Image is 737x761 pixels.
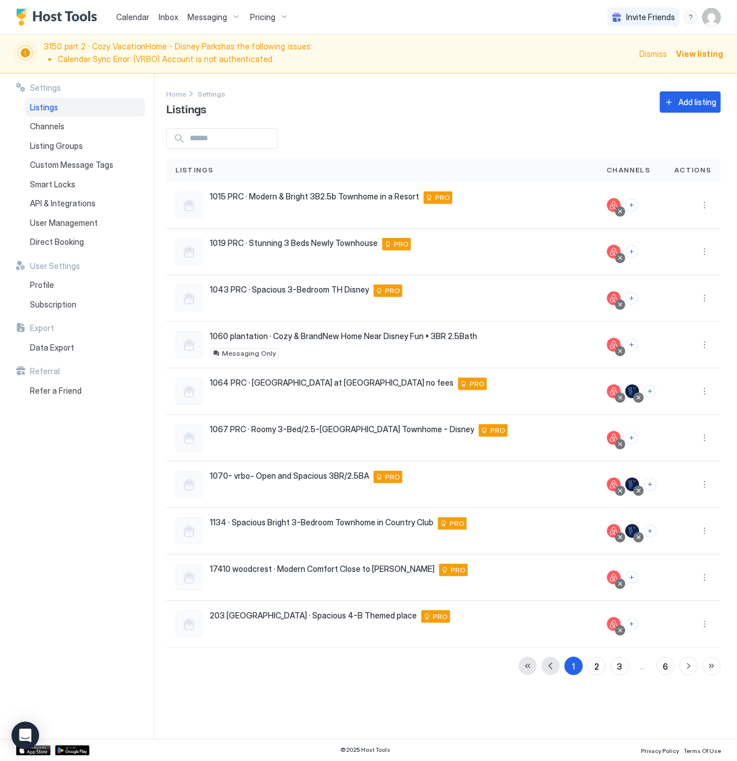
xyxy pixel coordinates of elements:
span: Calendar [116,12,149,22]
span: Actions [675,165,712,175]
span: User Settings [30,261,80,271]
div: 3 [617,660,623,672]
div: Breadcrumb [198,87,225,99]
span: 203 [GEOGRAPHIC_DATA] · Spacious 4-B Themed place [210,610,417,621]
span: Smart Locks [30,179,75,190]
button: More options [698,338,712,352]
span: Settings [198,90,225,98]
span: © 2025 Host Tools [340,747,390,754]
button: Connect channels [625,199,638,212]
span: Listings [175,165,214,175]
span: API & Integrations [30,198,95,209]
button: 3 [611,657,629,675]
button: More options [698,245,712,259]
span: Terms Of Use [684,748,721,755]
button: Connect channels [625,618,638,631]
a: Custom Message Tags [25,155,145,175]
span: Listings [166,99,206,117]
div: menu [698,198,712,212]
input: Input Field [185,129,277,148]
span: 1070- vrbo- Open and Spacious 3BR/2.5BA [210,471,369,481]
div: menu [698,571,712,585]
span: 1134 · Spacious Bright 3-Bedroom Townhome in Country Club [210,517,433,528]
a: Subscription [25,295,145,314]
button: Connect channels [625,432,638,444]
button: More options [698,198,712,212]
span: Home [166,90,186,98]
a: Google Play Store [55,745,90,756]
button: 2 [588,657,606,675]
button: Connect channels [625,245,638,258]
button: More options [698,617,712,631]
button: Connect channels [625,339,638,351]
div: menu [698,431,712,445]
button: More options [698,291,712,305]
span: 1015 PRC · Modern & Bright 3B2.5b Townhome in a Resort [210,191,419,202]
a: App Store [16,745,51,756]
span: 17410 woodcrest · Modern Comfort Close to [PERSON_NAME] [210,564,435,574]
div: menu [698,338,712,352]
span: 1067 PRC · Roomy 3-Bed/2.5-[GEOGRAPHIC_DATA] Townhome - Disney [210,424,474,435]
a: Home [166,87,186,99]
a: Profile [25,275,145,295]
span: User Management [30,218,98,228]
button: Connect channels [625,571,638,584]
span: Refer a Friend [30,386,82,396]
button: Connect channels [644,385,657,398]
a: API & Integrations [25,194,145,213]
a: Channels [25,117,145,136]
div: Breadcrumb [166,87,186,99]
span: 1043 PRC · Spacious 3-Bedroom TH Disney [210,285,369,295]
a: Terms Of Use [684,744,721,756]
div: Dismiss [639,48,667,60]
a: Listings [25,98,145,117]
a: User Management [25,213,145,233]
a: Smart Locks [25,175,145,194]
button: More options [698,571,712,585]
span: PRO [394,239,409,249]
span: 1060 plantation · Cozy & BrandNew Home Near Disney Fun • 3BR 2.5Bath [210,331,477,341]
span: Channels [607,165,651,175]
div: Add listing [678,96,716,108]
button: Connect channels [644,478,657,491]
button: More options [698,478,712,491]
div: menu [698,524,712,538]
button: 1 [565,657,583,675]
button: More options [698,385,712,398]
span: Listing Groups [30,141,83,151]
button: More options [698,431,712,445]
span: Referral [30,366,60,376]
span: Profile [30,280,54,290]
span: Privacy Policy [641,748,679,755]
button: Connect channels [625,292,638,305]
span: PRO [385,286,400,296]
span: Settings [30,83,61,93]
span: 3150 part 2 · Cozy VacationHome - Disney Parks has the following issues: [44,41,632,66]
a: Direct Booking [25,232,145,252]
span: PRO [433,612,448,622]
button: Connect channels [644,525,657,537]
div: menu [698,385,712,398]
span: PRO [435,193,450,203]
a: Data Export [25,338,145,358]
div: 2 [594,660,599,672]
span: Listings [30,102,58,113]
span: PRO [470,379,485,389]
div: menu [684,10,698,24]
span: 1064 PRC · [GEOGRAPHIC_DATA] at [GEOGRAPHIC_DATA] no fees [210,378,454,388]
div: menu [698,245,712,259]
span: View listing [676,48,723,60]
li: Calendar Sync Error: (VRBO) Account is not authenticated. [57,54,632,64]
span: ... [634,662,652,671]
a: Calendar [116,11,149,23]
span: Inbox [159,12,178,22]
span: Messaging [187,12,227,22]
div: menu [698,478,712,491]
span: PRO [385,472,400,482]
a: Host Tools Logo [16,9,102,26]
div: menu [698,291,712,305]
div: User profile [703,8,721,26]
